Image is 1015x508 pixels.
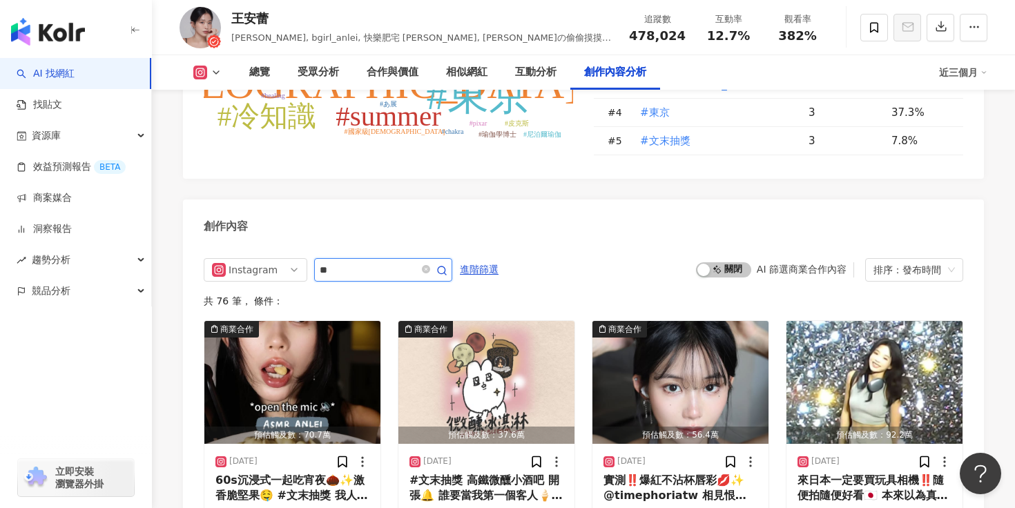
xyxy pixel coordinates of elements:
[629,28,686,43] span: 478,024
[608,105,628,120] div: # 4
[231,32,611,57] span: [PERSON_NAME], bgirl_anlei, 快樂肥宅 [PERSON_NAME], [PERSON_NAME]の偷偷摸摸小房間
[442,128,464,135] tspan: #chakra
[608,322,641,336] div: 商業合作
[460,259,499,281] span: 進階篩選
[229,456,258,467] div: [DATE]
[409,473,563,504] div: #文末抽獎 高鐵微醺小酒吧 開張🔔 誰要當我第一個客人🍦😗 ？#高鐵 #沈浸式 #微醺冰淇淋 #團購優惠 🔥 想念已久的 維納絲微醺冰淇淋！ 熱銷50萬杯 終於開第二團🎉🎉 激濃激好吃👍🏻絕對一...
[17,67,75,81] a: searchAI 找網紅
[809,133,880,148] div: 3
[414,322,447,336] div: 商業合作
[204,321,380,444] button: 商業合作預估觸及數：70.7萬
[778,29,817,43] span: 382%
[398,321,574,444] img: post-image
[639,99,670,126] button: #東京
[32,120,61,151] span: 資源庫
[640,105,670,120] span: #東京
[423,456,452,467] div: [DATE]
[592,321,768,444] img: post-image
[603,473,757,504] div: 實測‼️爆紅不沾杯唇彩💋✨ @timephoriatw 相見恨晚！！！！！ 本來以為是騙人的 上嘴後一直對著[PERSON_NAME]驚呼😍 快@姐妹一起獲得夢中情唇！ #留言抽獎 #文末抽獎 ...
[249,64,270,81] div: 總覽
[398,321,574,444] button: 商業合作預估觸及數：37.6萬
[22,467,49,489] img: chrome extension
[523,130,561,138] tspan: #尼泊爾瑜伽
[204,321,380,444] img: post-image
[584,64,646,81] div: 創作內容分析
[422,263,430,276] span: close-circle
[470,119,487,127] tspan: #pixar
[960,453,1001,494] iframe: Help Scout Beacon - Open
[702,12,755,26] div: 互動率
[32,244,70,275] span: 趨勢分析
[17,222,72,236] a: 洞察報告
[628,99,797,127] td: #東京
[939,61,987,84] div: 近三個月
[204,295,963,306] div: 共 76 筆 ， 條件：
[380,100,397,108] tspan: #あ展
[459,258,499,280] button: 進階篩選
[811,456,840,467] div: [DATE]
[17,191,72,205] a: 商案媒合
[891,105,949,120] div: 37.3%
[797,473,951,504] div: 來日本一定要買玩具相機‼️隨便拍隨便好看🇯🇵 本來以為真的就是個玩具而已📸 結果拍完回家看 後悔沒再多拍一些😆 快@朋朋到日本買給你❤️ 🙋你們最喜歡哪一幕？ 留言告訴我！ #🇯🇵 #🗼#日本 ...
[32,275,70,306] span: 競品分析
[707,29,750,43] span: 12.7%
[786,321,963,444] img: post-image
[17,255,26,265] span: rise
[17,98,62,112] a: 找貼文
[639,127,691,155] button: #文末抽獎
[786,321,963,444] button: 預估觸及數：92.2萬
[261,92,284,99] tspan: #healing
[427,72,530,118] tspan: #東京
[515,64,557,81] div: 互動分析
[422,265,430,273] span: close-circle
[880,127,963,155] td: 7.8%
[891,133,949,148] div: 7.8%
[11,18,85,46] img: logo
[217,100,317,132] tspan: #冷知識
[180,7,221,48] img: KOL Avatar
[231,10,614,27] div: 王安蕾
[608,133,628,148] div: # 5
[345,128,445,135] tspan: #國家級[DEMOGRAPHIC_DATA]
[629,12,686,26] div: 追蹤數
[446,64,487,81] div: 相似網紅
[336,100,441,132] tspan: #summer
[478,130,516,138] tspan: #瑜伽學博士
[592,321,768,444] button: 商業合作預估觸及數：56.4萬
[640,133,690,148] span: #文末抽獎
[55,465,104,490] span: 立即安裝 瀏覽器外掛
[880,99,963,127] td: 37.3%
[204,219,248,234] div: 創作內容
[215,473,369,504] div: 60s沉浸式一起吃宵夜🌰✨激香脆堅果🤤 #文末抽獎 我人生中吃過最好吃的堅果！ 每顆都吃得出新鮮感😍 [DATE]中秋送禮推薦‼️ 快@朋友買給你吃😗 中秋禮盒燙金精美✨ 堅果組合自由搭配😌👌🏻...
[220,322,253,336] div: 商業合作
[628,127,797,155] td: #文末抽獎
[17,160,126,174] a: 效益預測報告BETA
[809,105,880,120] div: 3
[505,119,529,127] tspan: #皮克斯
[771,12,824,26] div: 觀看率
[229,259,273,281] div: Instagram
[757,264,847,275] div: AI 篩選商業合作內容
[786,427,963,444] div: 預估觸及數：92.2萬
[298,64,339,81] div: 受眾分析
[204,427,380,444] div: 預估觸及數：70.7萬
[398,427,574,444] div: 預估觸及數：37.6萬
[18,459,134,496] a: chrome extension立即安裝 瀏覽器外掛
[873,259,942,281] div: 排序：發布時間
[367,64,418,81] div: 合作與價值
[617,456,646,467] div: [DATE]
[592,427,768,444] div: 預估觸及數：56.4萬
